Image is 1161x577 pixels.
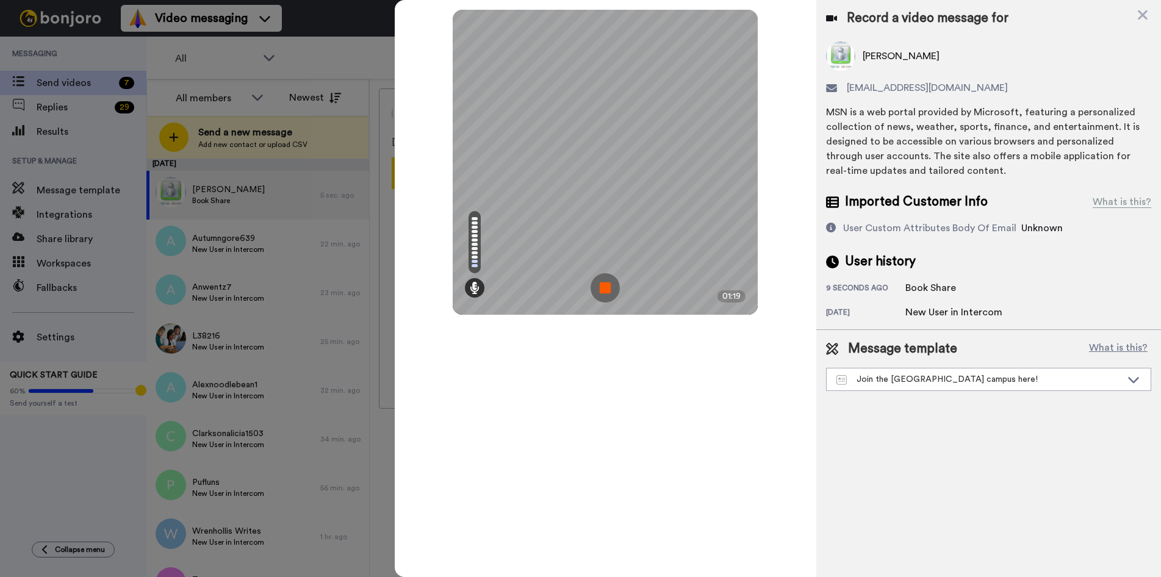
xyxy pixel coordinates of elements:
[848,340,957,358] span: Message template
[591,273,620,303] img: ic_record_stop.svg
[905,305,1002,320] div: New User in Intercom
[836,373,1121,385] div: Join the [GEOGRAPHIC_DATA] campus here!
[1093,195,1151,209] div: What is this?
[843,221,1016,235] div: User Custom Attributes Body Of Email
[826,307,905,320] div: [DATE]
[826,283,905,295] div: 9 seconds ago
[826,105,1151,178] div: MSN is a web portal provided by Microsoft, featuring a personalized collection of news, weather, ...
[836,375,847,385] img: Message-temps.svg
[717,290,746,303] div: 01:19
[845,193,988,211] span: Imported Customer Info
[847,81,1008,95] span: [EMAIL_ADDRESS][DOMAIN_NAME]
[1085,340,1151,358] button: What is this?
[905,281,966,295] div: Book Share
[845,253,916,271] span: User history
[1021,223,1063,233] span: Unknown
